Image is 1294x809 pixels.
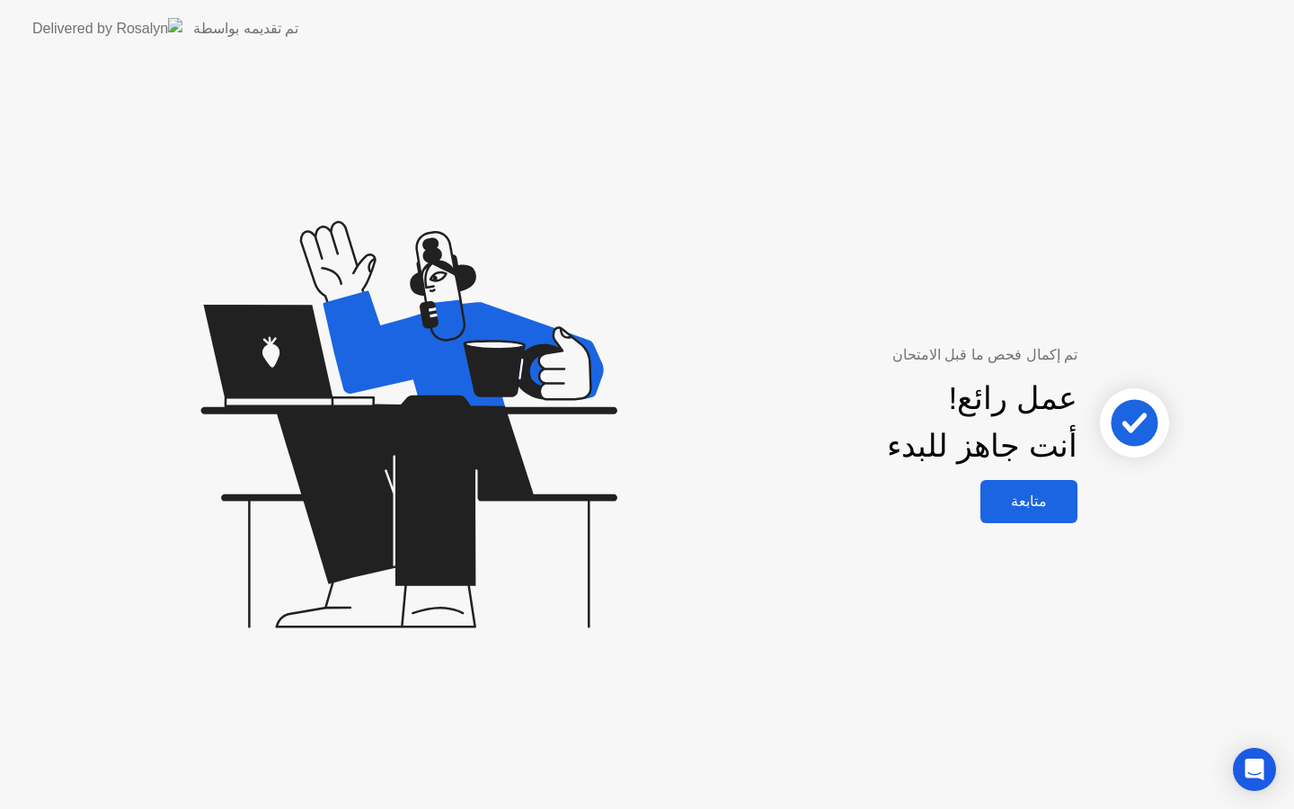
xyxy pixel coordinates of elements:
[980,480,1077,523] button: متابعة
[887,375,1077,470] div: عمل رائع! أنت جاهز للبدء
[986,493,1072,510] div: متابعة
[32,18,182,39] img: Delivered by Rosalyn
[193,18,298,40] div: تم تقديمه بواسطة
[1233,748,1276,791] div: Open Intercom Messenger
[706,344,1077,366] div: تم إكمال فحص ما قبل الامتحان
